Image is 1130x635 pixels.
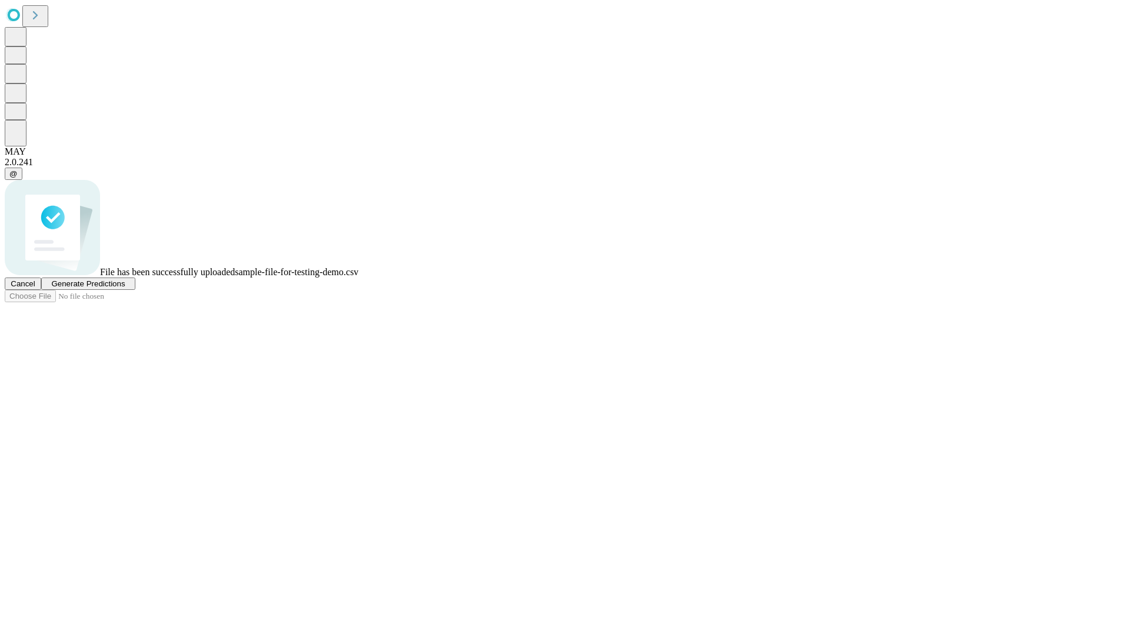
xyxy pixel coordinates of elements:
button: @ [5,168,22,180]
span: File has been successfully uploaded [100,267,235,277]
button: Cancel [5,278,41,290]
span: sample-file-for-testing-demo.csv [235,267,358,277]
div: MAY [5,146,1125,157]
span: Generate Predictions [51,279,125,288]
span: Cancel [11,279,35,288]
span: @ [9,169,18,178]
div: 2.0.241 [5,157,1125,168]
button: Generate Predictions [41,278,135,290]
